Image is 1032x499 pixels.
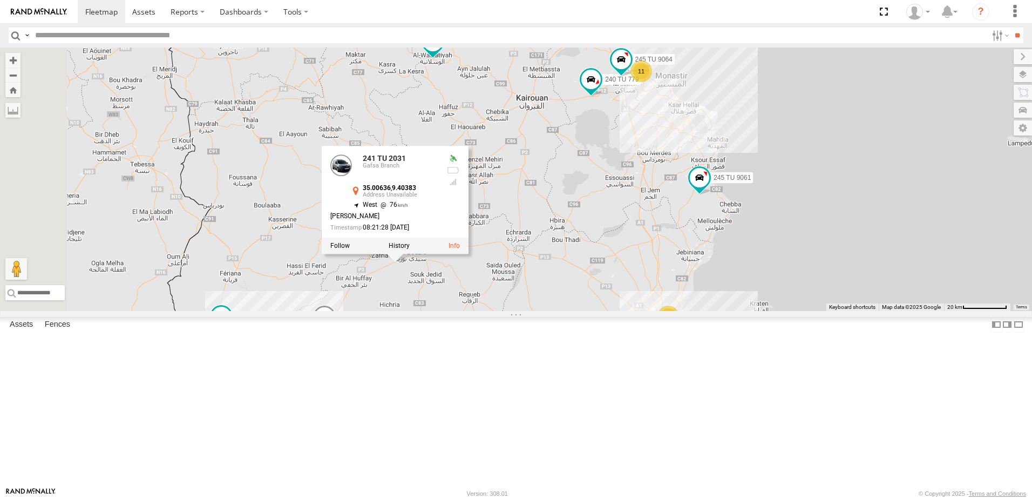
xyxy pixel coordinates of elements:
label: Fences [39,317,76,332]
button: Zoom out [5,68,21,83]
span: West [363,201,377,208]
a: Terms (opens in new tab) [1016,305,1027,309]
label: Map Settings [1014,120,1032,136]
div: © Copyright 2025 - [919,490,1026,497]
div: GSM Signal = 4 [447,178,460,186]
div: Valid GPS Fix [447,154,460,163]
a: View Asset Details [330,154,352,176]
button: Zoom Home [5,83,21,97]
label: Search Filter Options [988,28,1011,43]
span: 20 km [947,304,962,310]
button: Zoom in [5,53,21,68]
label: View Asset History [389,242,410,250]
div: No battery health information received from this device. [447,166,460,175]
div: 11 [630,60,652,82]
div: Nejah Benkhalifa [902,4,934,20]
label: Dock Summary Table to the Right [1002,317,1013,333]
label: Realtime tracking of Asset [330,242,350,250]
span: 245 TU 9061 [714,174,751,181]
label: Dock Summary Table to the Left [991,317,1002,333]
span: 76 [377,201,408,208]
img: rand-logo.svg [11,8,67,16]
strong: 35.00636 [363,184,391,192]
a: View Asset Details [449,242,460,250]
div: [PERSON_NAME] [330,213,438,220]
div: , [363,185,438,198]
label: Search Query [23,28,31,43]
span: 245 TU 9064 [635,56,673,64]
button: Drag Pegman onto the map to open Street View [5,258,27,280]
div: Date/time of location update [330,225,438,232]
i: ? [972,3,989,21]
span: Map data ©2025 Google [882,304,941,310]
label: Measure [5,103,21,118]
div: Version: 308.01 [467,490,508,497]
div: 3 [657,306,679,327]
button: Map Scale: 20 km per 79 pixels [944,304,1010,311]
span: 240 TU 779 [605,76,639,83]
button: Keyboard shortcuts [829,304,875,311]
a: 241 TU 2031 [363,154,406,163]
strong: 9.40383 [392,184,416,192]
label: Hide Summary Table [1013,317,1024,333]
label: Assets [4,317,38,332]
a: Visit our Website [6,488,56,499]
div: Gafsa Branch [363,163,438,169]
a: Terms and Conditions [969,490,1026,497]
